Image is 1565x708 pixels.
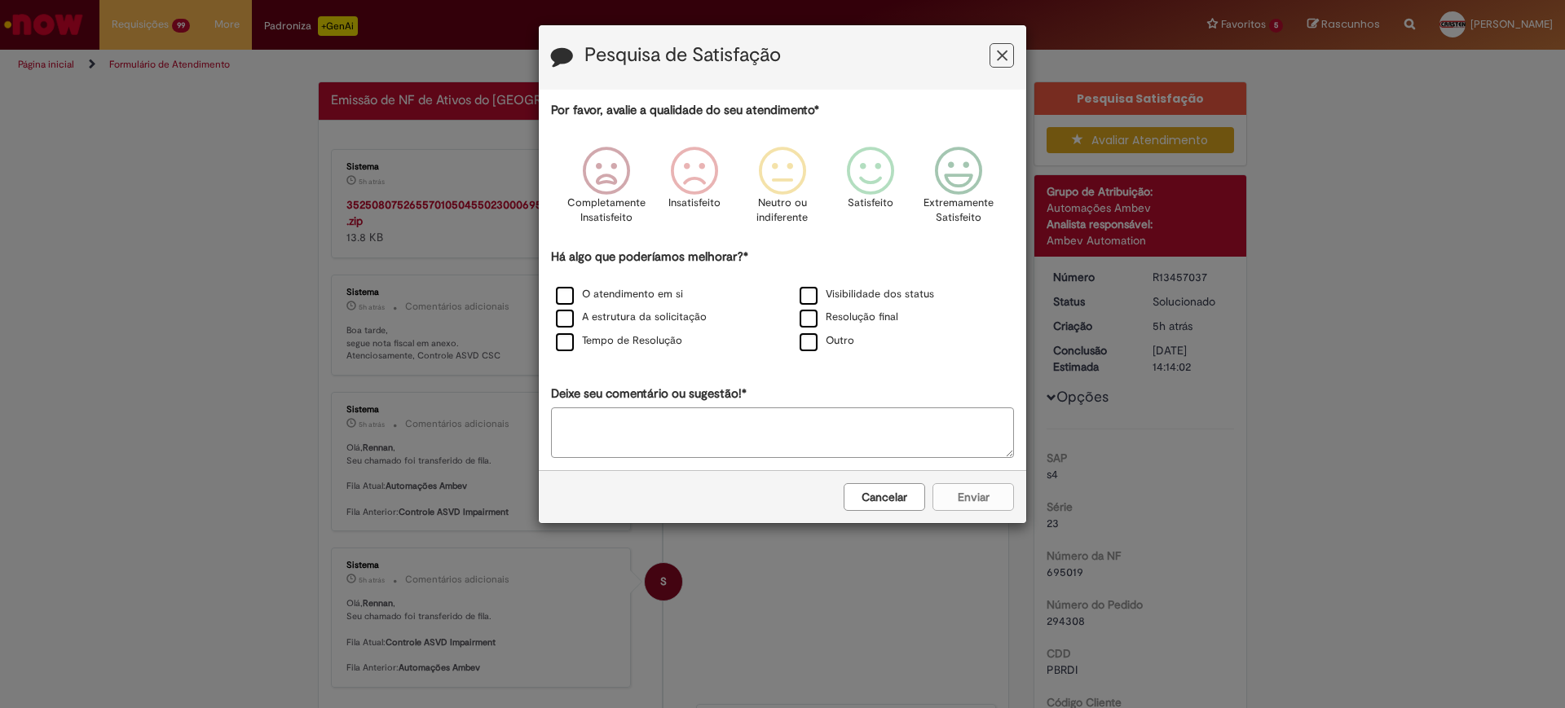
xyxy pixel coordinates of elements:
[551,102,819,119] label: Por favor, avalie a qualidade do seu atendimento*
[551,385,747,402] label: Deixe seu comentário ou sugestão!*
[567,196,646,226] p: Completamente Insatisfeito
[551,248,1014,354] div: Há algo que poderíamos melhorar?*
[800,310,898,325] label: Resolução final
[584,45,781,66] label: Pesquisa de Satisfação
[844,483,925,511] button: Cancelar
[653,134,736,246] div: Insatisfeito
[668,196,721,211] p: Insatisfeito
[556,287,683,302] label: O atendimento em si
[564,134,647,246] div: Completamente Insatisfeito
[741,134,824,246] div: Neutro ou indiferente
[829,134,912,246] div: Satisfeito
[556,333,682,349] label: Tempo de Resolução
[753,196,812,226] p: Neutro ou indiferente
[800,333,854,349] label: Outro
[848,196,893,211] p: Satisfeito
[800,287,934,302] label: Visibilidade dos status
[556,310,707,325] label: A estrutura da solicitação
[924,196,994,226] p: Extremamente Satisfeito
[917,134,1000,246] div: Extremamente Satisfeito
